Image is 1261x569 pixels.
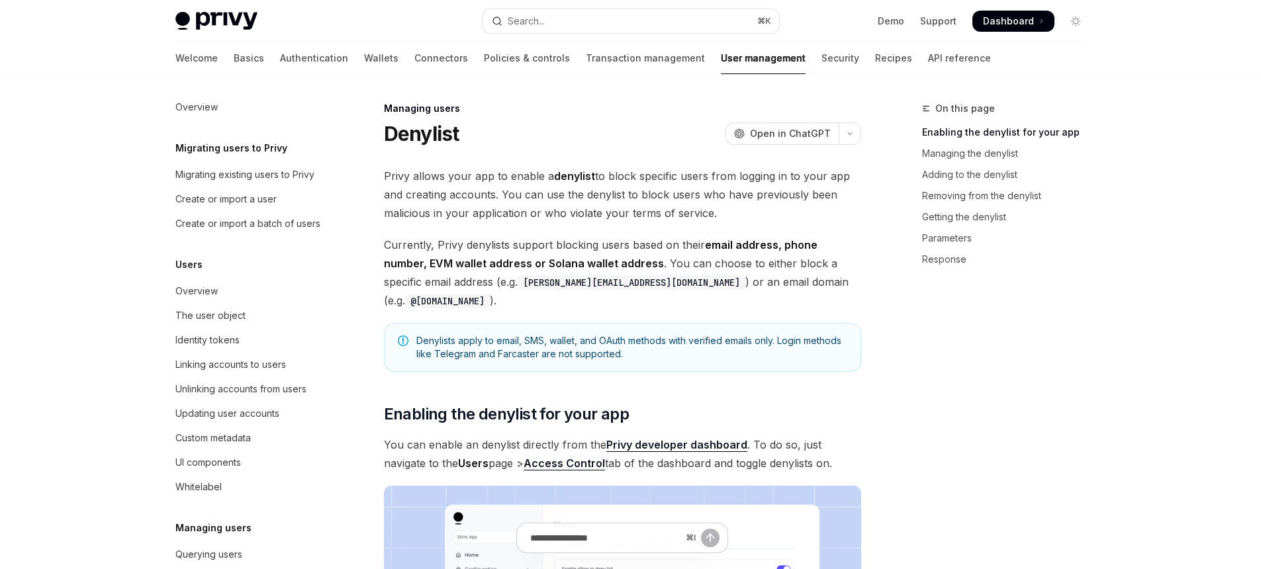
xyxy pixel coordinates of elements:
strong: Users [458,457,489,470]
a: Custom metadata [165,426,334,450]
div: Overview [175,99,218,115]
code: @[DOMAIN_NAME] [405,294,490,308]
a: Welcome [175,42,218,74]
a: Connectors [414,42,468,74]
a: Getting the denylist [922,206,1097,228]
a: Managing the denylist [922,143,1097,164]
a: Authentication [280,42,348,74]
strong: denylist [554,169,595,183]
a: Linking accounts to users [165,353,334,376]
span: Privy allows your app to enable a to block specific users from logging in to your app and creatin... [384,167,861,222]
a: Wallets [364,42,398,74]
span: Dashboard [983,15,1034,28]
a: Querying users [165,543,334,566]
div: Linking accounts to users [175,357,286,372]
a: Basics [234,42,264,74]
a: Policies & controls [484,42,570,74]
a: Enabling the denylist for your app [922,122,1097,143]
a: UI components [165,451,334,474]
a: Privy developer dashboard [606,438,747,452]
div: The user object [175,308,246,324]
div: Create or import a batch of users [175,216,320,232]
h1: Denylist [384,122,459,146]
div: Custom metadata [175,430,251,446]
a: Adding to the denylist [922,164,1097,185]
h5: Managing users [175,520,252,536]
img: light logo [175,12,257,30]
a: Overview [165,95,334,119]
span: Enabling the denylist for your app [384,404,630,425]
div: Search... [508,13,545,29]
a: Parameters [922,228,1097,249]
a: Dashboard [972,11,1054,32]
button: Open search [483,9,779,33]
button: Open in ChatGPT [725,122,839,145]
a: Recipes [875,42,912,74]
span: You can enable an denylist directly from the . To do so, just navigate to the page > tab of the d... [384,435,861,472]
a: Removing from the denylist [922,185,1097,206]
span: Open in ChatGPT [750,127,831,140]
a: Support [920,15,957,28]
a: The user object [165,304,334,328]
button: Toggle dark mode [1065,11,1086,32]
code: [PERSON_NAME][EMAIL_ADDRESS][DOMAIN_NAME] [518,275,745,290]
a: Overview [165,279,334,303]
svg: Note [398,335,408,346]
span: ⌘ K [757,16,771,26]
span: On this page [935,101,995,116]
div: Managing users [384,102,861,115]
a: Create or import a user [165,187,334,211]
h5: Migrating users to Privy [175,140,287,156]
a: Response [922,249,1097,270]
a: Migrating existing users to Privy [165,163,334,187]
a: Updating user accounts [165,402,334,425]
div: Updating user accounts [175,406,279,421]
input: Ask a question... [530,523,680,552]
a: Create or import a batch of users [165,212,334,236]
a: Access Control [524,457,605,470]
div: Identity tokens [175,332,240,348]
h5: Users [175,257,203,273]
div: Create or import a user [175,191,277,207]
a: User management [721,42,806,74]
a: Security [821,42,859,74]
div: Overview [175,283,218,299]
a: Identity tokens [165,328,334,352]
div: Querying users [175,547,242,562]
a: Whitelabel [165,475,334,499]
a: Demo [878,15,904,28]
span: Currently, Privy denylists support blocking users based on their . You can choose to either block... [384,236,861,310]
a: API reference [928,42,991,74]
a: Unlinking accounts from users [165,377,334,401]
div: Migrating existing users to Privy [175,167,314,183]
div: Whitelabel [175,479,222,495]
div: Unlinking accounts from users [175,381,306,397]
div: UI components [175,455,241,470]
button: Send message [701,529,720,547]
span: Denylists apply to email, SMS, wallet, and OAuth methods with verified emails only. Login methods... [416,334,847,361]
a: Transaction management [586,42,705,74]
